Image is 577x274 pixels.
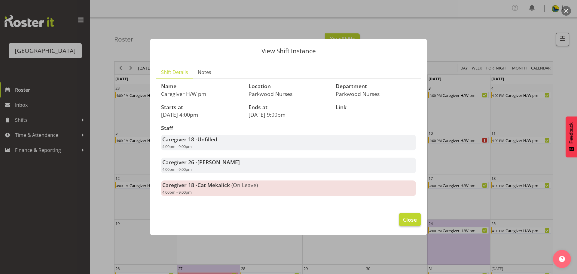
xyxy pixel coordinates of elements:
[569,122,574,143] span: Feedback
[399,213,421,226] button: Close
[161,91,241,97] p: Caregiver H/W pm
[161,111,241,118] p: [DATE] 4:00pm
[162,189,192,195] span: 4:00pm - 9:00pm
[249,83,329,89] h3: Location
[197,181,230,189] span: Cat Mekalick
[249,91,329,97] p: Parkwood Nurses
[566,116,577,157] button: Feedback - Show survey
[197,159,240,166] span: [PERSON_NAME]
[197,136,217,143] span: Unfilled
[161,125,416,131] h3: Staff
[336,104,416,110] h3: Link
[161,83,241,89] h3: Name
[231,181,258,189] span: (On Leave)
[249,104,329,110] h3: Ends at
[162,159,240,166] strong: Caregiver 26 -
[336,83,416,89] h3: Department
[559,256,565,262] img: help-xxl-2.png
[336,91,416,97] p: Parkwood Nurses
[249,111,329,118] p: [DATE] 9:00pm
[161,104,241,110] h3: Starts at
[403,216,417,223] span: Close
[162,181,230,189] strong: Caregiver 18 -
[198,69,211,76] span: Notes
[162,144,192,149] span: 4:00pm - 9:00pm
[162,136,217,143] strong: Caregiver 18 -
[162,167,192,172] span: 4:00pm - 9:00pm
[161,69,188,76] span: Shift Details
[156,48,421,54] p: View Shift Instance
